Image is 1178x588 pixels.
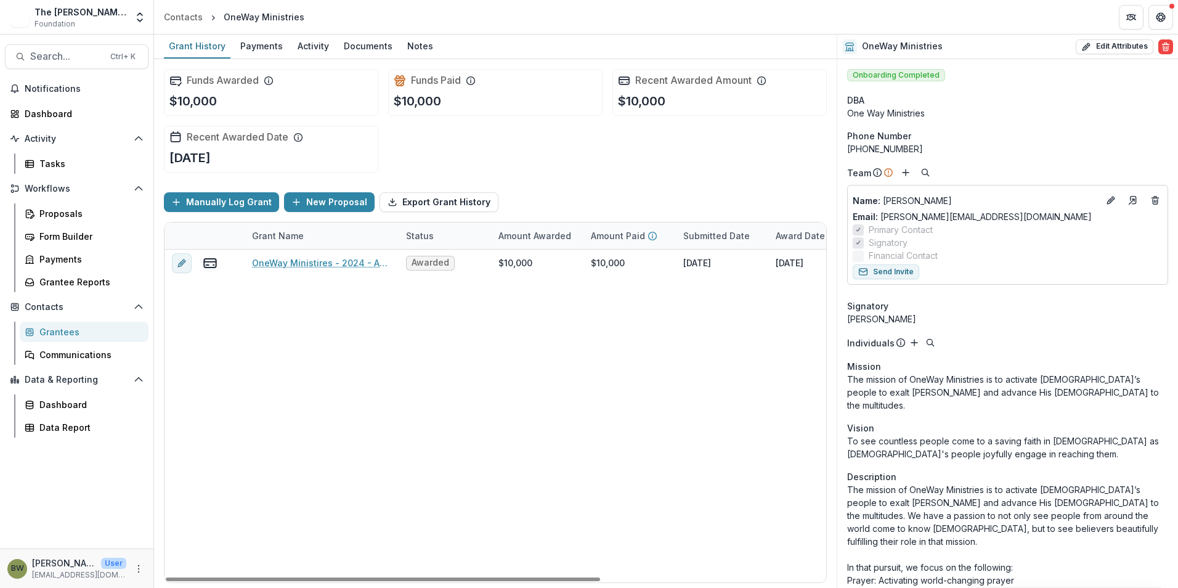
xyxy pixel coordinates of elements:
div: Payments [39,253,139,266]
p: Individuals [847,337,895,349]
a: Form Builder [20,226,148,247]
p: $10,000 [394,92,441,110]
a: Grant History [164,35,230,59]
div: Dashboard [39,398,139,411]
p: The mission of OneWay Ministries is to activate [DEMOGRAPHIC_DATA]’s people to exalt [PERSON_NAME... [847,373,1168,412]
div: Ctrl + K [108,50,138,63]
div: Documents [339,37,397,55]
div: Payments [235,37,288,55]
button: Open Contacts [5,297,148,317]
p: $10,000 [169,92,217,110]
div: Form Builder [39,230,139,243]
a: Payments [20,249,148,269]
div: Status [399,223,491,249]
span: Onboarding Completed [847,69,945,81]
button: Edit Attributes [1076,39,1153,54]
div: Grant Name [245,223,399,249]
button: Manually Log Grant [164,192,279,212]
div: [DATE] [776,256,803,269]
a: Contacts [159,8,208,26]
button: Add [898,165,913,180]
div: Grant History [164,37,230,55]
button: edit [172,253,192,273]
button: Edit [1103,193,1118,208]
a: Notes [402,35,438,59]
div: Blair White [11,565,24,573]
div: Amount Awarded [491,229,579,242]
span: Email: [853,211,878,222]
div: The [PERSON_NAME] Foundation [35,6,126,18]
button: New Proposal [284,192,375,212]
div: Award Date [768,223,861,249]
div: One Way Ministries [847,107,1168,120]
span: Name : [853,195,880,206]
div: Contacts [164,10,203,23]
div: Grantee Reports [39,276,139,288]
div: Communications [39,348,139,361]
div: Notes [402,37,438,55]
span: Awarded [412,258,449,268]
div: $10,000 [498,256,532,269]
button: Partners [1119,5,1143,30]
span: Workflows [25,184,129,194]
button: Open Data & Reporting [5,370,148,390]
h2: Funds Awarded [187,75,259,86]
p: Team [847,166,871,179]
div: Grant Name [245,229,311,242]
h2: Recent Awarded Date [187,131,288,143]
a: OneWay Ministires - 2024 - Application [252,256,391,269]
button: Open Workflows [5,179,148,198]
button: Open Activity [5,129,148,149]
span: Data & Reporting [25,375,129,385]
span: Financial Contact [869,249,938,262]
span: Primary Contact [869,223,933,236]
div: Submitted Date [676,223,768,249]
span: Foundation [35,18,75,30]
a: Activity [293,35,334,59]
button: Add [907,335,922,350]
div: Grantees [39,325,139,338]
div: Amount Paid [583,223,676,249]
a: Proposals [20,203,148,224]
div: Dashboard [25,107,139,120]
a: Grantees [20,322,148,342]
p: [PERSON_NAME] [853,194,1099,207]
span: Vision [847,422,874,435]
span: Search... [30,51,103,62]
div: Status [399,229,441,242]
div: Amount Awarded [491,223,583,249]
a: Go to contact [1123,190,1143,210]
button: Deletes [1148,193,1163,208]
button: More [131,561,146,576]
p: [DATE] [169,149,211,167]
a: Grantee Reports [20,272,148,292]
a: Email: [PERSON_NAME][EMAIL_ADDRESS][DOMAIN_NAME] [853,210,1092,223]
div: [DATE] [683,256,711,269]
span: Description [847,470,896,483]
span: Phone Number [847,129,911,142]
span: Mission [847,360,881,373]
span: Signatory [869,236,908,249]
a: Tasks [20,153,148,174]
button: Search [923,335,938,350]
div: $10,000 [591,256,625,269]
span: Activity [25,134,129,144]
button: Send Invite [853,264,919,279]
button: Delete [1158,39,1173,54]
p: User [101,558,126,569]
button: Search... [5,44,148,69]
a: Name: [PERSON_NAME] [853,194,1099,207]
p: $10,000 [618,92,665,110]
h2: Funds Paid [411,75,461,86]
a: Data Report [20,417,148,438]
div: OneWay Ministries [224,10,304,23]
h2: OneWay Ministries [862,41,943,52]
button: Export Grant History [380,192,498,212]
span: Signatory [847,300,888,312]
div: Data Report [39,421,139,434]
